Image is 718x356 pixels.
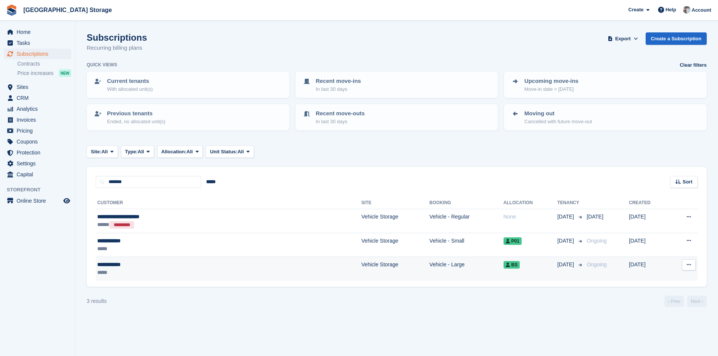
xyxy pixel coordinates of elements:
th: Allocation [504,197,557,209]
a: menu [4,115,71,125]
img: stora-icon-8386f47178a22dfd0bd8f6a31ec36ba5ce8667c1dd55bd0f319d3a0aa187defe.svg [6,5,17,16]
a: Previous tenants Ended, no allocated unit(s) [87,105,289,130]
p: Ended, no allocated unit(s) [107,118,165,125]
span: All [187,148,193,156]
p: Recurring billing plans [87,44,147,52]
th: Site [361,197,430,209]
span: Help [666,6,676,14]
nav: Page [663,296,708,307]
a: Contracts [17,60,71,67]
span: Invoices [17,115,62,125]
span: Sites [17,82,62,92]
span: Site: [91,148,101,156]
a: Recent move-ins In last 30 days [296,72,498,97]
a: Preview store [62,196,71,205]
a: menu [4,196,71,206]
a: menu [4,158,71,169]
span: [DATE] [557,213,576,221]
a: menu [4,136,71,147]
a: Next [687,296,707,307]
a: [GEOGRAPHIC_DATA] Storage [20,4,115,16]
td: Vehicle - Regular [429,209,503,233]
span: BS [504,261,520,269]
span: Price increases [17,70,54,77]
a: Price increases NEW [17,69,71,77]
span: Sort [683,178,692,186]
span: [DATE] [557,237,576,245]
td: Vehicle - Small [429,233,503,257]
h6: Quick views [87,61,117,68]
th: Created [629,197,669,209]
span: Account [692,6,711,14]
span: Storefront [7,186,75,194]
span: Pricing [17,125,62,136]
span: Unit Status: [210,148,237,156]
td: [DATE] [629,209,669,233]
a: menu [4,169,71,180]
button: Type: All [121,145,154,158]
p: Recent move-ins [316,77,361,86]
span: P01 [504,237,522,245]
span: Home [17,27,62,37]
p: Cancelled with future move-out [524,118,592,125]
span: Capital [17,169,62,180]
a: menu [4,93,71,103]
th: Booking [429,197,503,209]
div: NEW [59,69,71,77]
p: Moving out [524,109,592,118]
span: All [138,148,144,156]
td: Vehicle Storage [361,257,430,281]
p: Current tenants [107,77,153,86]
a: menu [4,49,71,59]
div: None [504,213,557,221]
span: All [237,148,244,156]
td: [DATE] [629,257,669,281]
span: Settings [17,158,62,169]
a: menu [4,82,71,92]
td: [DATE] [629,233,669,257]
span: Create [628,6,643,14]
span: Protection [17,147,62,158]
a: Create a Subscription [646,32,707,45]
p: Previous tenants [107,109,165,118]
span: Online Store [17,196,62,206]
td: Vehicle - Large [429,257,503,281]
span: Subscriptions [17,49,62,59]
p: Upcoming move-ins [524,77,578,86]
span: Ongoing [587,261,607,267]
h1: Subscriptions [87,32,147,43]
a: Moving out Cancelled with future move-out [505,105,706,130]
span: Tasks [17,38,62,48]
div: 3 results [87,297,107,305]
button: Allocation: All [157,145,203,158]
a: Recent move-outs In last 30 days [296,105,498,130]
img: Will Strivens [683,6,690,14]
a: menu [4,27,71,37]
p: Move-in date > [DATE] [524,86,578,93]
a: menu [4,38,71,48]
span: Type: [125,148,138,156]
p: Recent move-outs [316,109,365,118]
a: menu [4,104,71,114]
p: With allocated unit(s) [107,86,153,93]
span: Analytics [17,104,62,114]
td: Vehicle Storage [361,209,430,233]
th: Customer [96,197,361,209]
span: Ongoing [587,238,607,244]
p: In last 30 days [316,86,361,93]
a: menu [4,125,71,136]
a: menu [4,147,71,158]
a: Clear filters [680,61,707,69]
a: Previous [664,296,684,307]
p: In last 30 days [316,118,365,125]
span: All [101,148,108,156]
span: Export [615,35,631,43]
span: [DATE] [587,214,603,220]
th: Tenancy [557,197,584,209]
span: Coupons [17,136,62,147]
span: CRM [17,93,62,103]
a: Current tenants With allocated unit(s) [87,72,289,97]
button: Site: All [87,145,118,158]
span: Allocation: [161,148,187,156]
button: Unit Status: All [206,145,254,158]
